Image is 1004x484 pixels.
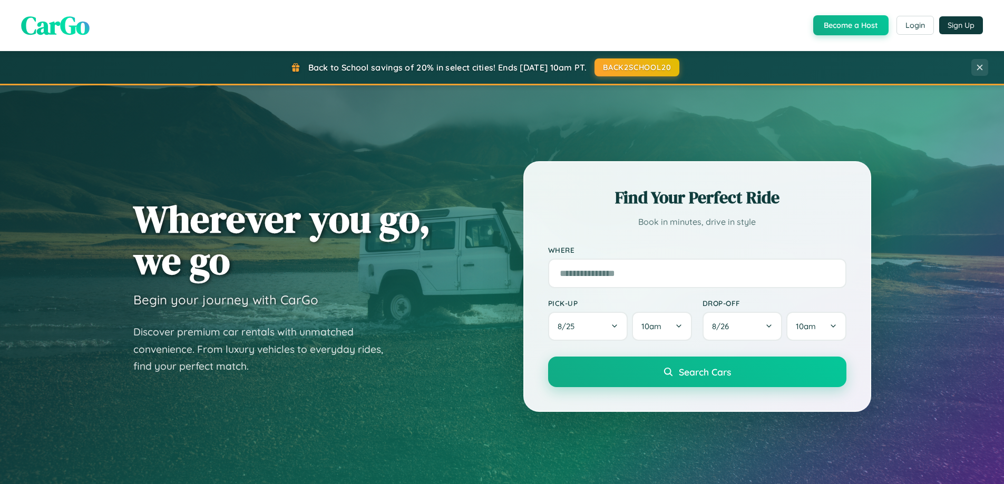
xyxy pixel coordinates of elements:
span: 10am [796,321,816,331]
span: 8 / 25 [558,321,580,331]
h3: Begin your journey with CarGo [133,292,318,308]
label: Pick-up [548,299,692,308]
button: Login [896,16,934,35]
h2: Find Your Perfect Ride [548,186,846,209]
span: Back to School savings of 20% in select cities! Ends [DATE] 10am PT. [308,62,587,73]
button: Sign Up [939,16,983,34]
span: 8 / 26 [712,321,734,331]
span: Search Cars [679,366,731,378]
p: Book in minutes, drive in style [548,214,846,230]
button: 8/25 [548,312,628,341]
button: Become a Host [813,15,889,35]
button: BACK2SCHOOL20 [594,58,679,76]
label: Drop-off [703,299,846,308]
label: Where [548,245,846,254]
span: 10am [641,321,661,331]
button: 10am [632,312,691,341]
button: 10am [786,312,846,341]
button: 8/26 [703,312,783,341]
span: CarGo [21,8,90,43]
h1: Wherever you go, we go [133,198,431,281]
button: Search Cars [548,357,846,387]
p: Discover premium car rentals with unmatched convenience. From luxury vehicles to everyday rides, ... [133,323,397,375]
